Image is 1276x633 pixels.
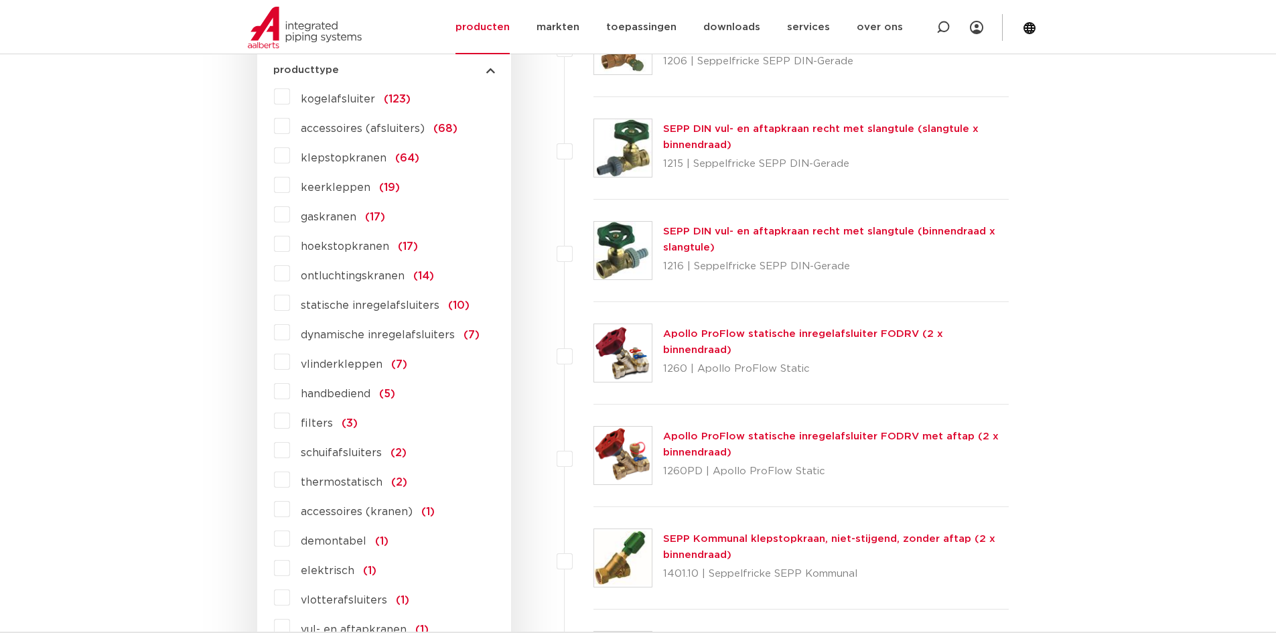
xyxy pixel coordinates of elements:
[301,536,366,547] span: demontabel
[594,222,652,279] img: Thumbnail for SEPP DIN vul- en aftapkraan recht met slangtule (binnendraad x slangtule)
[273,65,339,75] span: producttype
[301,506,413,517] span: accessoires (kranen)
[663,329,943,355] a: Apollo ProFlow statische inregelafsluiter FODRV (2 x binnendraad)
[301,389,370,399] span: handbediend
[301,182,370,193] span: keerkleppen
[594,529,652,587] img: Thumbnail for SEPP Kommunal klepstopkraan, niet-stijgend, zonder aftap (2 x binnendraad)
[301,123,425,134] span: accessoires (afsluiters)
[301,94,375,104] span: kogelafsluiter
[301,212,356,222] span: gaskranen
[273,65,495,75] button: producttype
[398,241,418,252] span: (17)
[663,124,979,150] a: SEPP DIN vul- en aftapkraan recht met slangtule (slangtule x binnendraad)
[594,119,652,177] img: Thumbnail for SEPP DIN vul- en aftapkraan recht met slangtule (slangtule x binnendraad)
[391,359,407,370] span: (7)
[396,595,409,606] span: (1)
[301,418,333,429] span: filters
[663,563,1009,585] p: 1401.10 | Seppelfricke SEPP Kommunal
[301,565,354,576] span: elektrisch
[663,256,1009,277] p: 1216 | Seppelfricke SEPP DIN-Gerade
[663,153,1009,175] p: 1215 | Seppelfricke SEPP DIN-Gerade
[433,123,457,134] span: (68)
[464,330,480,340] span: (7)
[384,94,411,104] span: (123)
[594,324,652,382] img: Thumbnail for Apollo ProFlow statische inregelafsluiter FODRV (2 x binnendraad)
[342,418,358,429] span: (3)
[448,300,470,311] span: (10)
[413,271,434,281] span: (14)
[301,447,382,458] span: schuifafsluiters
[391,447,407,458] span: (2)
[421,506,435,517] span: (1)
[395,153,419,163] span: (64)
[663,226,995,253] a: SEPP DIN vul- en aftapkraan recht met slangtule (binnendraad x slangtule)
[663,431,999,458] a: Apollo ProFlow statische inregelafsluiter FODRV met aftap (2 x binnendraad)
[363,565,376,576] span: (1)
[663,534,995,560] a: SEPP Kommunal klepstopkraan, niet-stijgend, zonder aftap (2 x binnendraad)
[379,182,400,193] span: (19)
[301,153,386,163] span: klepstopkranen
[301,241,389,252] span: hoekstopkranen
[301,595,387,606] span: vlotterafsluiters
[594,427,652,484] img: Thumbnail for Apollo ProFlow statische inregelafsluiter FODRV met aftap (2 x binnendraad)
[663,358,1009,380] p: 1260 | Apollo ProFlow Static
[301,300,439,311] span: statische inregelafsluiters
[301,477,382,488] span: thermostatisch
[301,271,405,281] span: ontluchtingskranen
[663,51,1009,72] p: 1206 | Seppelfricke SEPP DIN-Gerade
[391,477,407,488] span: (2)
[301,359,382,370] span: vlinderkleppen
[365,212,385,222] span: (17)
[379,389,395,399] span: (5)
[663,461,1009,482] p: 1260PD | Apollo ProFlow Static
[301,330,455,340] span: dynamische inregelafsluiters
[375,536,388,547] span: (1)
